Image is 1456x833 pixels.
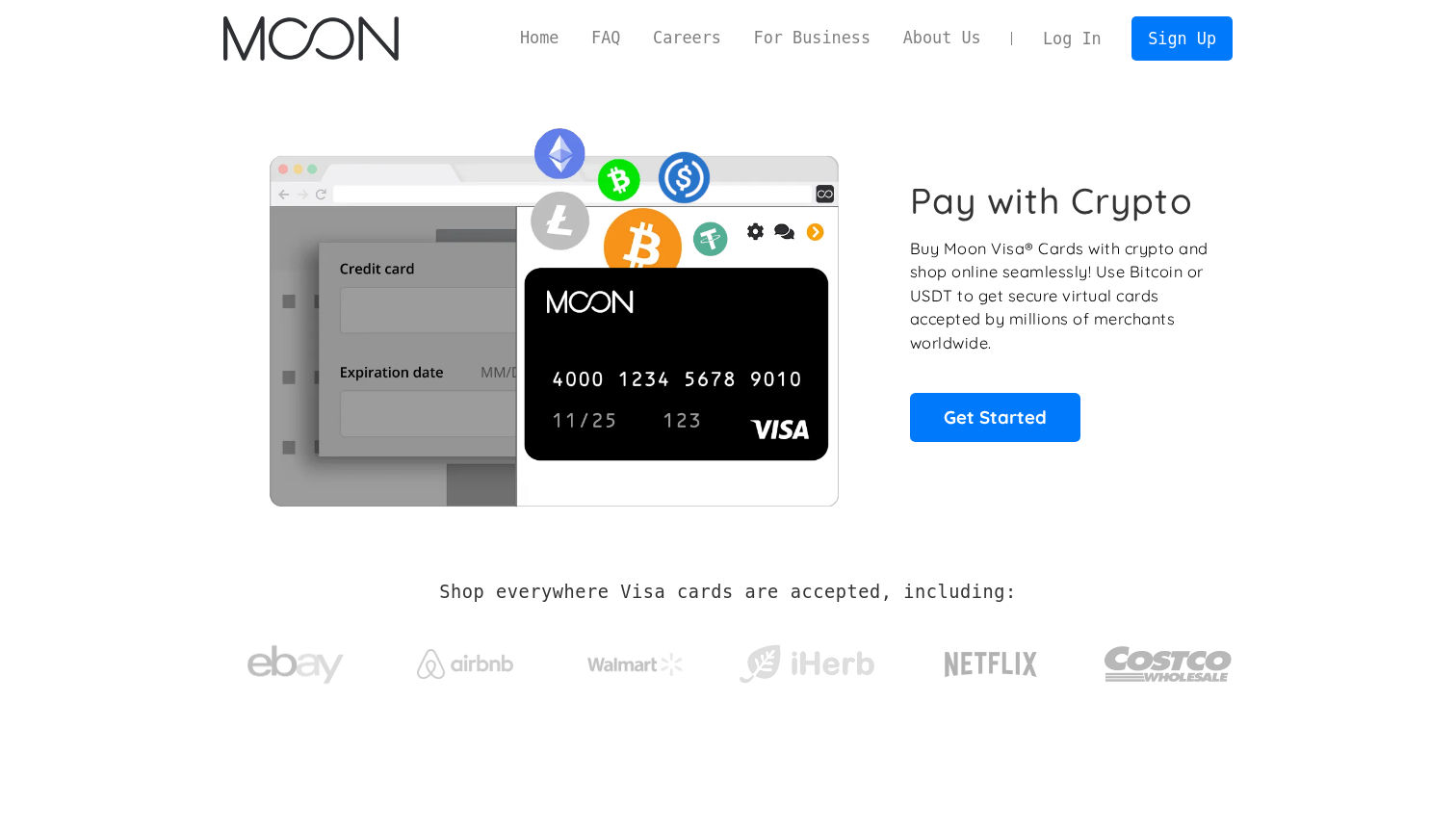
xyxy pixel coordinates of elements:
[887,26,998,50] a: About Us
[1104,628,1233,700] img: Costco
[910,393,1080,441] a: Get Started
[1027,17,1117,60] a: Log In
[504,26,575,50] a: Home
[735,620,878,699] a: iHerb
[943,640,1039,689] img: Netflix
[587,653,684,676] img: Walmart
[910,179,1193,222] h1: Pay with Crypto
[905,621,1078,698] a: Netflix
[223,615,367,705] a: ebay
[575,26,637,50] a: FAQ
[247,635,344,695] img: ebay
[910,237,1211,355] p: Buy Moon Visa® Cards with crypto and shop online seamlessly! Use Bitcoin or USDT to get secure vi...
[223,16,398,61] a: home
[564,634,708,686] a: Walmart
[637,26,737,50] a: Careers
[223,16,398,61] img: Moon Logo
[738,26,887,50] a: For Business
[439,582,1016,603] h2: Shop everywhere Visa cards are accepted, including:
[417,649,513,679] img: Airbnb
[1131,16,1232,60] a: Sign Up
[394,630,537,689] a: Airbnb
[735,639,878,690] img: iHerb
[1104,609,1233,710] a: Costco
[223,115,883,506] img: Moon Cards let you spend your crypto anywhere Visa is accepted.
